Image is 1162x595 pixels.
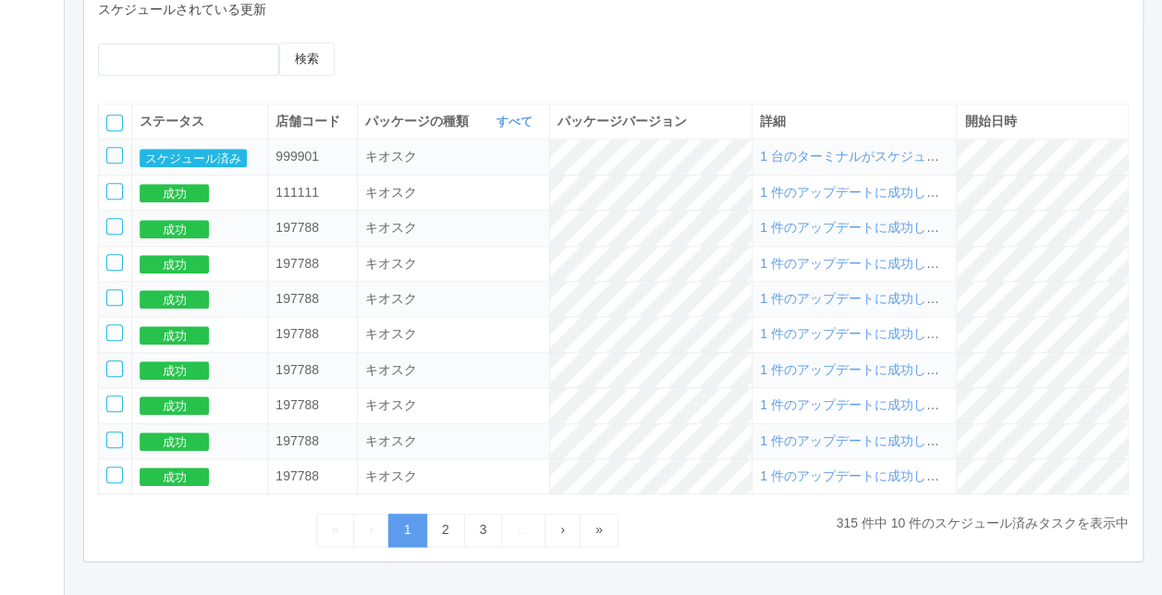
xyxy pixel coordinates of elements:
div: 197788 [275,289,349,309]
span: 1 件のアップデートに成功しました [760,256,965,271]
div: 1 件のアップデートに成功しました [760,431,948,451]
div: ksdpackage.tablefilter.kiosk [365,360,542,380]
div: スケジュール済み [140,147,260,166]
button: 成功 [140,184,209,202]
a: 1 [388,514,427,546]
button: スケジュール済み [140,149,247,167]
div: 197788 [275,467,349,486]
a: 3 [464,514,503,546]
div: 197788 [275,324,349,344]
span: 開始日時 [964,114,1016,128]
span: 1 件のアップデートに成功しました [760,397,965,412]
div: 1 件のアップデートに成功しました [760,395,948,415]
div: 店舗コード [275,112,349,131]
div: 197788 [275,395,349,415]
div: ksdpackage.tablefilter.kiosk [365,431,542,451]
div: 197788 [275,360,349,380]
span: パッケージバージョン [557,114,687,128]
div: 197788 [275,218,349,237]
div: ksdpackage.tablefilter.kiosk [365,147,542,166]
div: 成功 [140,254,260,273]
span: 1 件のアップデートに成功しました [760,185,965,200]
button: 成功 [140,361,209,380]
p: 315 件中 10 件のスケジュール済みタスクを表示中 [836,514,1129,533]
div: 成功 [140,218,260,237]
div: ksdpackage.tablefilter.kiosk [365,324,542,344]
div: 1 台のターミナルがスケジュールされました [760,147,948,166]
div: 成功 [140,183,260,202]
button: 成功 [140,396,209,415]
a: 2 [426,514,465,546]
button: 成功 [140,220,209,238]
div: 1 件のアップデートに成功しました [760,467,948,486]
a: すべて [496,115,537,128]
span: ステータス [140,114,204,128]
div: 詳細 [760,112,948,131]
button: 成功 [140,326,209,345]
span: 1 件のアップデートに成功しました [760,433,965,448]
div: ksdpackage.tablefilter.kiosk [365,183,542,202]
div: 111111 [275,183,349,202]
button: 成功 [140,290,209,309]
div: 1 件のアップデートに成功しました [760,254,948,273]
button: 成功 [140,467,209,486]
a: Last [580,514,618,546]
div: ksdpackage.tablefilter.kiosk [365,254,542,273]
div: 成功 [140,467,260,486]
div: ksdpackage.tablefilter.kiosk [365,289,542,309]
span: 1 件のアップデートに成功しました [760,291,965,306]
div: 成功 [140,289,260,309]
span: 1 件のアップデートに成功しました [760,220,965,235]
div: ksdpackage.tablefilter.kiosk [365,467,542,486]
div: 197788 [275,431,349,451]
span: 1 件のアップデートに成功しました [760,468,965,483]
a: Next [544,514,581,546]
div: 1 件のアップデートに成功しました [760,360,948,380]
button: 検索 [279,42,335,76]
div: 1 件のアップデートに成功しました [760,183,948,202]
div: 1 件のアップデートに成功しました [760,324,948,344]
div: 1 件のアップデートに成功しました [760,218,948,237]
div: 197788 [275,254,349,273]
span: Last [595,522,603,537]
div: 成功 [140,324,260,344]
div: 成功 [140,360,260,380]
span: 1 件のアップデートに成功しました [760,326,965,341]
div: ksdpackage.tablefilter.kiosk [365,218,542,237]
span: 1 件のアップデートに成功しました [760,362,965,377]
button: すべて [492,113,542,131]
div: 成功 [140,395,260,415]
button: 成功 [140,255,209,273]
span: パッケージの種類 [365,112,473,131]
div: ksdpackage.tablefilter.kiosk [365,395,542,415]
div: 1 件のアップデートに成功しました [760,289,948,309]
span: Next [560,522,565,537]
span: 1 台のターミナルがスケジュールされました [760,149,1017,164]
div: 成功 [140,431,260,451]
div: 999901 [275,147,349,166]
button: 成功 [140,432,209,451]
